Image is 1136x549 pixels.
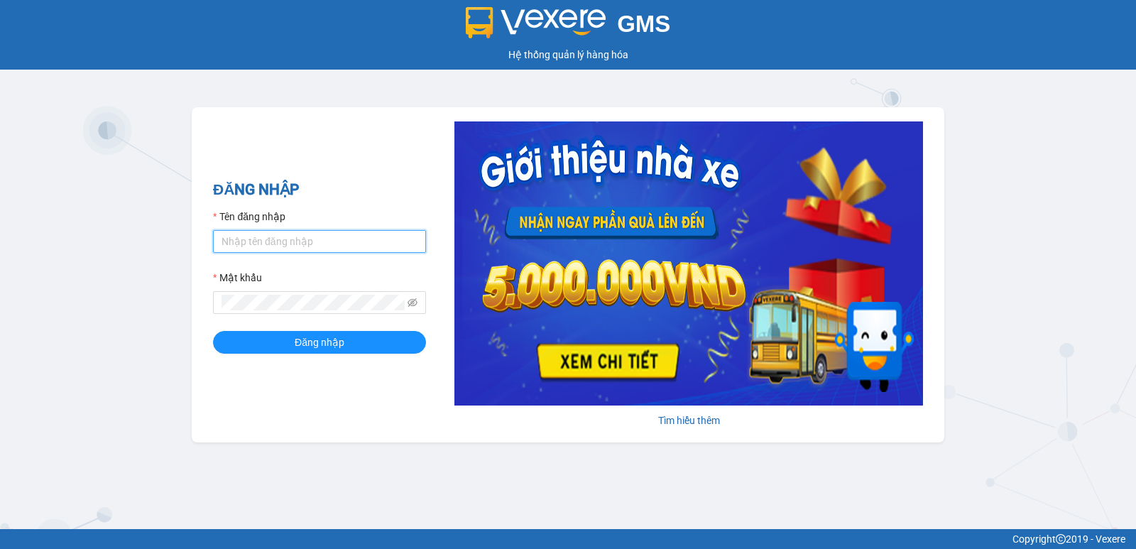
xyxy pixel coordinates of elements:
[454,413,923,428] div: Tìm hiểu thêm
[617,11,670,37] span: GMS
[454,121,923,406] img: banner-0
[466,7,606,38] img: logo 2
[213,178,426,202] h2: ĐĂNG NHẬP
[466,21,671,33] a: GMS
[295,335,344,350] span: Đăng nhập
[222,295,405,310] input: Mật khẩu
[1056,534,1066,544] span: copyright
[213,230,426,253] input: Tên đăng nhập
[408,298,417,308] span: eye-invisible
[213,331,426,354] button: Đăng nhập
[213,209,285,224] label: Tên đăng nhập
[11,531,1125,547] div: Copyright 2019 - Vexere
[4,47,1132,62] div: Hệ thống quản lý hàng hóa
[213,270,262,286] label: Mật khẩu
